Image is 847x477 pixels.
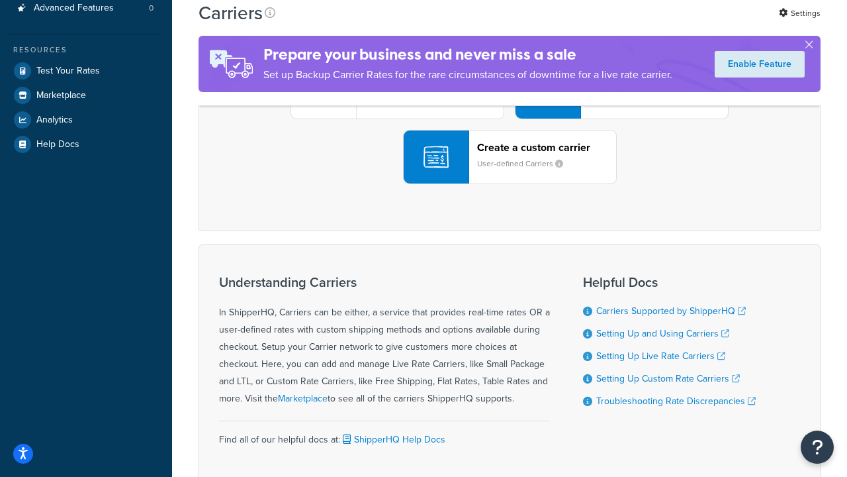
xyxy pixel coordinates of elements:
header: Create a custom carrier [477,141,616,154]
a: Test Your Rates [10,59,162,83]
p: Set up Backup Carrier Rates for the rare circumstances of downtime for a live rate carrier. [263,66,672,84]
span: 0 [149,3,154,14]
h4: Prepare your business and never miss a sale [263,44,672,66]
small: User-defined Carriers [477,158,574,170]
a: Settings [779,4,821,23]
div: Find all of our helpful docs at: [219,421,550,449]
a: Setting Up Custom Rate Carriers [596,372,740,386]
h3: Helpful Docs [583,275,756,290]
a: Analytics [10,108,162,132]
span: Test Your Rates [36,66,100,77]
div: Resources [10,44,162,56]
span: Analytics [36,115,73,126]
span: Advanced Features [34,3,114,14]
h3: Understanding Carriers [219,275,550,290]
button: Open Resource Center [801,431,834,464]
a: Setting Up Live Rate Carriers [596,349,725,363]
img: ad-rules-rateshop-fe6ec290ccb7230408bd80ed9643f0289d75e0ffd9eb532fc0e269fcd187b520.png [199,36,263,92]
a: Setting Up and Using Carriers [596,327,729,341]
button: Create a custom carrierUser-defined Carriers [403,130,617,184]
a: Carriers Supported by ShipperHQ [596,304,746,318]
a: Marketplace [278,392,328,405]
a: Enable Feature [715,51,805,78]
span: Marketplace [36,90,86,101]
a: Marketplace [10,83,162,107]
a: Troubleshooting Rate Discrepancies [596,394,756,408]
span: Help Docs [36,139,79,150]
a: ShipperHQ Help Docs [340,433,445,447]
a: Help Docs [10,132,162,156]
img: icon-carrier-custom-c93b8a24.svg [423,144,449,170]
div: In ShipperHQ, Carriers can be either, a service that provides real-time rates OR a user-defined r... [219,275,550,407]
